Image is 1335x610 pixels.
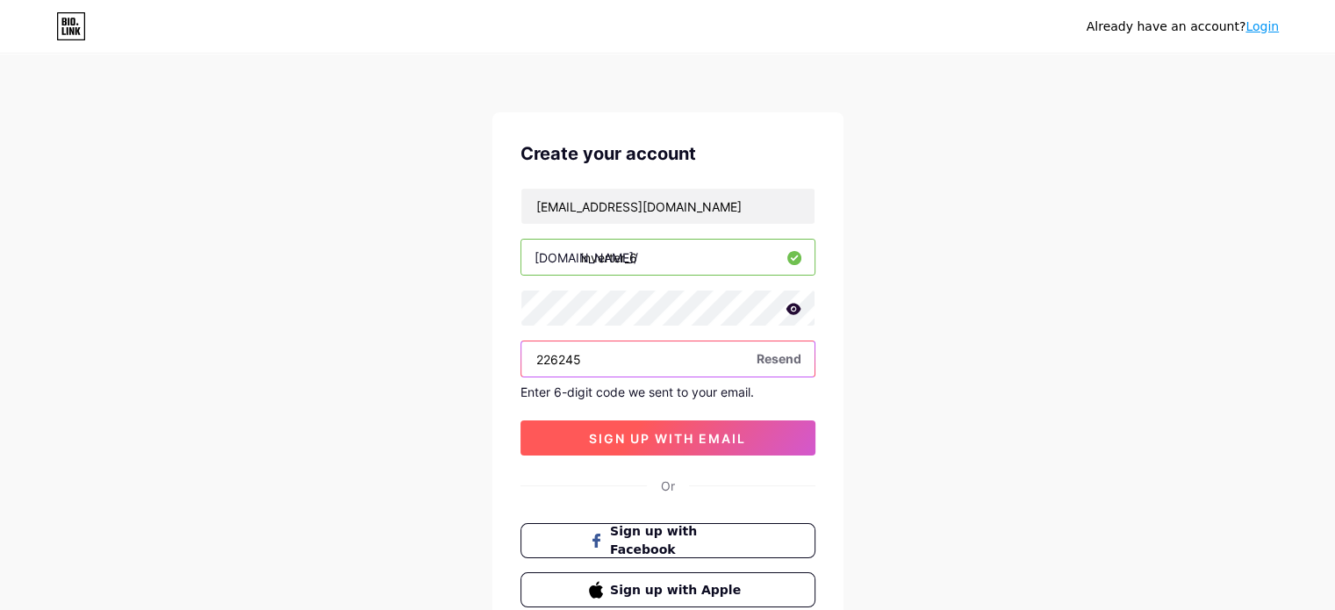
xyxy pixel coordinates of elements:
[610,522,746,559] span: Sign up with Facebook
[661,477,675,495] div: Or
[520,523,815,558] button: Sign up with Facebook
[535,248,638,267] div: [DOMAIN_NAME]/
[589,431,746,446] span: sign up with email
[521,189,815,224] input: Email
[757,349,801,368] span: Resend
[1087,18,1279,36] div: Already have an account?
[521,341,815,377] input: Paste login code
[520,420,815,456] button: sign up with email
[520,140,815,167] div: Create your account
[521,240,815,275] input: username
[520,572,815,607] button: Sign up with Apple
[1245,19,1279,33] a: Login
[520,384,815,399] div: Enter 6-digit code we sent to your email.
[610,581,746,599] span: Sign up with Apple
